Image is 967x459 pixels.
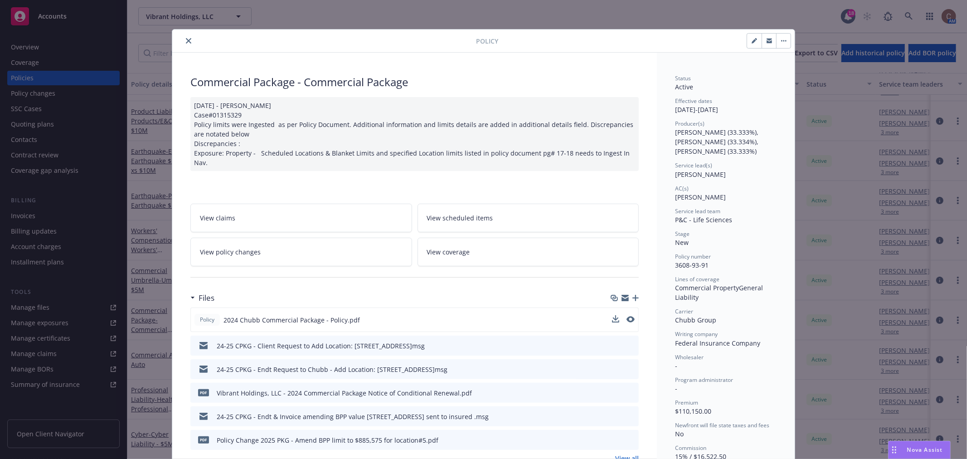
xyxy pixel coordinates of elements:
[675,261,709,269] span: 3608-93-91
[198,389,209,396] span: pdf
[675,399,698,406] span: Premium
[627,365,635,374] button: preview file
[217,388,472,398] div: Vibrant Holdings, LLC - 2024 Commercial Package Notice of Conditional Renewal.pdf
[190,292,214,304] div: Files
[198,436,209,443] span: pdf
[612,315,619,322] button: download file
[627,412,635,421] button: preview file
[190,97,639,171] div: [DATE] - [PERSON_NAME] Case#01315329 Policy limits were Ingested as per Policy Document. Addition...
[675,97,777,114] div: [DATE] - [DATE]
[183,35,194,46] button: close
[675,253,711,260] span: Policy number
[675,275,719,283] span: Lines of coverage
[675,238,689,247] span: New
[675,120,705,127] span: Producer(s)
[427,247,470,257] span: View coverage
[675,283,739,292] span: Commercial Property
[190,74,639,90] div: Commercial Package - Commercial Package
[675,361,677,370] span: -
[217,435,438,445] div: Policy Change 2025 PKG - Amend BPP limit to $885,575 for location#5.pdf
[612,365,620,374] button: download file
[627,341,635,351] button: preview file
[190,204,412,232] a: View claims
[675,444,706,452] span: Commission
[418,238,639,266] a: View coverage
[675,97,712,105] span: Effective dates
[675,74,691,82] span: Status
[675,339,760,347] span: Federal Insurance Company
[675,421,769,429] span: Newfront will file state taxes and fees
[612,412,620,421] button: download file
[675,128,760,156] span: [PERSON_NAME] (33.333%), [PERSON_NAME] (33.334%), [PERSON_NAME] (33.333%)
[675,308,693,315] span: Carrier
[675,283,765,302] span: General Liability
[675,316,716,324] span: Chubb Group
[476,36,498,46] span: Policy
[217,365,447,374] div: 24-25 CPKG - Endt Request to Chubb - Add Location: [STREET_ADDRESS]msg
[224,315,360,325] span: 2024 Chubb Commercial Package - Policy.pdf
[198,316,216,324] span: Policy
[675,207,720,215] span: Service lead team
[217,412,489,421] div: 24-25 CPKG - Endt & Invoice amending BPP value [STREET_ADDRESS] sent to insured .msg
[675,185,689,192] span: AC(s)
[675,353,704,361] span: Wholesaler
[627,316,635,322] button: preview file
[675,230,690,238] span: Stage
[675,215,732,224] span: P&C - Life Sciences
[217,341,425,351] div: 24-25 CPKG - Client Request to Add Location: [STREET_ADDRESS]msg
[675,161,712,169] span: Service lead(s)
[675,193,726,201] span: [PERSON_NAME]
[190,238,412,266] a: View policy changes
[612,341,620,351] button: download file
[427,213,493,223] span: View scheduled items
[612,435,620,445] button: download file
[675,83,693,91] span: Active
[907,446,943,454] span: Nova Assist
[200,213,235,223] span: View claims
[888,441,951,459] button: Nova Assist
[627,388,635,398] button: preview file
[675,330,718,338] span: Writing company
[675,376,733,384] span: Program administrator
[627,315,635,325] button: preview file
[889,441,900,459] div: Drag to move
[675,384,677,393] span: -
[612,388,620,398] button: download file
[200,247,261,257] span: View policy changes
[675,430,684,438] span: No
[612,315,619,325] button: download file
[199,292,214,304] h3: Files
[675,407,711,415] span: $110,150.00
[627,435,635,445] button: preview file
[675,170,726,179] span: [PERSON_NAME]
[418,204,639,232] a: View scheduled items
